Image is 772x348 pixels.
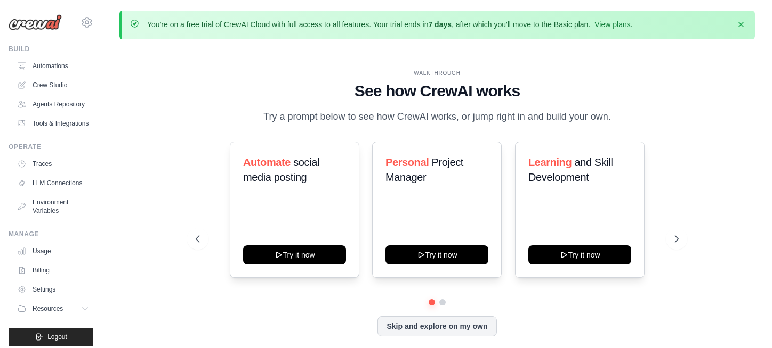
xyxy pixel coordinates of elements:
[13,281,93,298] a: Settings
[13,96,93,113] a: Agents Repository
[9,45,93,53] div: Build
[258,109,616,125] p: Try a prompt below to see how CrewAI works, or jump right in and build your own.
[13,262,93,279] a: Billing
[9,14,62,30] img: Logo
[13,57,93,74] a: Automations
[243,245,346,264] button: Try it now
[147,19,633,30] p: You're on a free trial of CrewAI Cloud with full access to all features. Your trial ends in , aft...
[385,156,429,168] span: Personal
[385,245,488,264] button: Try it now
[528,156,572,168] span: Learning
[377,316,496,336] button: Skip and explore on my own
[33,304,63,313] span: Resources
[196,81,679,101] h1: See how CrewAI works
[13,194,93,219] a: Environment Variables
[9,328,93,346] button: Logout
[9,230,93,238] div: Manage
[13,115,93,132] a: Tools & Integrations
[428,20,452,29] strong: 7 days
[13,243,93,260] a: Usage
[47,333,67,341] span: Logout
[594,20,630,29] a: View plans
[528,245,631,264] button: Try it now
[13,155,93,172] a: Traces
[243,156,291,168] span: Automate
[13,175,93,192] a: LLM Connections
[9,143,93,151] div: Operate
[13,77,93,94] a: Crew Studio
[196,69,679,77] div: WALKTHROUGH
[528,156,613,183] span: and Skill Development
[13,300,93,317] button: Resources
